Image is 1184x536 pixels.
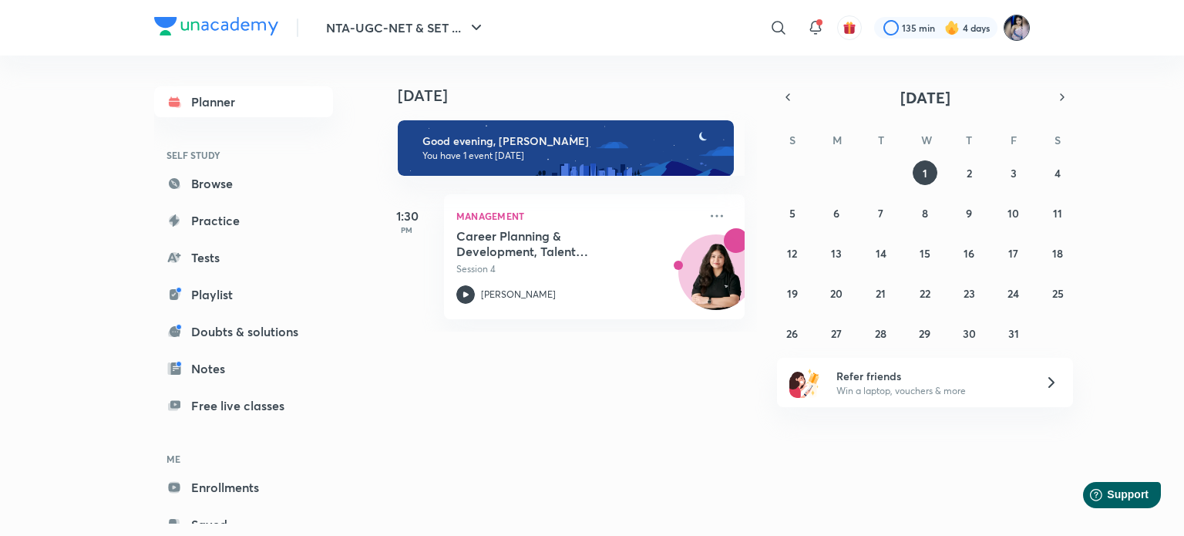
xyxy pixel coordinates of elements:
abbr: October 7, 2025 [878,206,883,221]
img: avatar [843,21,856,35]
a: Browse [154,168,333,199]
img: Company Logo [154,17,278,35]
button: October 3, 2025 [1001,160,1026,185]
abbr: October 21, 2025 [876,286,886,301]
button: October 2, 2025 [957,160,981,185]
button: October 20, 2025 [824,281,849,305]
p: You have 1 event [DATE] [422,150,720,162]
h5: Career Planning & Development, Talent Management [456,228,648,259]
abbr: October 25, 2025 [1052,286,1064,301]
abbr: October 23, 2025 [964,286,975,301]
button: October 31, 2025 [1001,321,1026,346]
button: October 19, 2025 [780,281,805,305]
abbr: October 28, 2025 [875,326,886,341]
iframe: Help widget launcher [1047,476,1167,519]
button: October 24, 2025 [1001,281,1026,305]
abbr: October 6, 2025 [833,206,839,221]
h6: Good evening, [PERSON_NAME] [422,134,720,148]
p: PM [376,225,438,234]
abbr: October 1, 2025 [923,166,927,180]
h4: [DATE] [398,86,760,105]
abbr: October 2, 2025 [967,166,972,180]
a: Free live classes [154,390,333,421]
a: Doubts & solutions [154,316,333,347]
a: Company Logo [154,17,278,39]
button: October 25, 2025 [1045,281,1070,305]
p: Session 4 [456,262,698,276]
button: October 12, 2025 [780,241,805,265]
img: streak [944,20,960,35]
abbr: October 8, 2025 [922,206,928,221]
abbr: October 11, 2025 [1053,206,1062,221]
abbr: October 14, 2025 [876,246,886,261]
p: [PERSON_NAME] [481,288,556,302]
abbr: October 18, 2025 [1052,246,1063,261]
button: October 6, 2025 [824,201,849,225]
abbr: October 10, 2025 [1007,206,1019,221]
button: October 21, 2025 [869,281,893,305]
abbr: October 9, 2025 [966,206,972,221]
button: October 8, 2025 [913,201,937,225]
a: Tests [154,242,333,273]
abbr: Monday [832,133,842,147]
h6: Refer friends [836,368,1026,384]
button: October 9, 2025 [957,201,981,225]
button: October 28, 2025 [869,321,893,346]
abbr: Saturday [1054,133,1061,147]
abbr: October 5, 2025 [789,206,795,221]
abbr: October 3, 2025 [1011,166,1017,180]
button: October 7, 2025 [869,201,893,225]
abbr: October 12, 2025 [787,246,797,261]
a: Planner [154,86,333,117]
abbr: Tuesday [878,133,884,147]
h5: 1:30 [376,207,438,225]
button: October 15, 2025 [913,241,937,265]
a: Notes [154,353,333,384]
abbr: Thursday [966,133,972,147]
abbr: October 4, 2025 [1054,166,1061,180]
button: October 13, 2025 [824,241,849,265]
abbr: October 20, 2025 [830,286,843,301]
button: NTA-UGC-NET & SET ... [317,12,495,43]
button: October 26, 2025 [780,321,805,346]
span: [DATE] [900,87,950,108]
abbr: October 17, 2025 [1008,246,1018,261]
abbr: October 19, 2025 [787,286,798,301]
abbr: October 29, 2025 [919,326,930,341]
abbr: October 31, 2025 [1008,326,1019,341]
button: October 17, 2025 [1001,241,1026,265]
abbr: Sunday [789,133,795,147]
button: [DATE] [799,86,1051,108]
button: October 30, 2025 [957,321,981,346]
img: referral [789,367,820,398]
abbr: Friday [1011,133,1017,147]
button: October 22, 2025 [913,281,937,305]
button: October 10, 2025 [1001,201,1026,225]
abbr: October 27, 2025 [831,326,842,341]
button: October 23, 2025 [957,281,981,305]
img: Tanya Gautam [1004,15,1030,41]
abbr: October 22, 2025 [920,286,930,301]
h6: SELF STUDY [154,142,333,168]
abbr: October 15, 2025 [920,246,930,261]
abbr: October 30, 2025 [963,326,976,341]
button: October 29, 2025 [913,321,937,346]
a: Practice [154,205,333,236]
button: October 5, 2025 [780,201,805,225]
abbr: October 13, 2025 [831,246,842,261]
button: avatar [837,15,862,40]
img: evening [398,120,734,176]
button: October 11, 2025 [1045,201,1070,225]
a: Playlist [154,279,333,310]
abbr: October 16, 2025 [964,246,974,261]
a: Enrollments [154,472,333,503]
abbr: Wednesday [921,133,932,147]
abbr: October 24, 2025 [1007,286,1019,301]
button: October 18, 2025 [1045,241,1070,265]
button: October 14, 2025 [869,241,893,265]
button: October 27, 2025 [824,321,849,346]
button: October 4, 2025 [1045,160,1070,185]
p: Win a laptop, vouchers & more [836,384,1026,398]
p: Management [456,207,698,225]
